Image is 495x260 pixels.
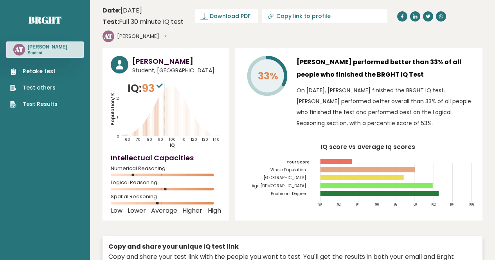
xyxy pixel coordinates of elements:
tspan: 110 [180,137,185,142]
tspan: Whole Population [270,167,306,173]
span: Spatial Reasoning [111,195,221,198]
time: [DATE] [103,6,142,15]
a: Retake test [10,67,58,75]
tspan: 92 [337,203,341,207]
h3: [PERSON_NAME] [132,56,221,66]
b: Date: [103,6,121,15]
a: Test others [10,84,58,92]
tspan: [GEOGRAPHIC_DATA] [264,175,306,181]
tspan: 90 [318,203,322,207]
span: Logical Reasoning [111,181,221,184]
h3: [PERSON_NAME] [28,44,67,50]
span: Higher [182,209,202,212]
tspan: 0 [117,134,119,139]
tspan: 100 [412,203,417,207]
text: AT [14,45,23,54]
tspan: IQ [170,142,175,149]
h4: Intellectual Capacities [111,152,221,163]
a: Download PDF [195,9,258,23]
a: Brght [29,14,61,26]
span: Download PDF [210,12,250,20]
span: High [208,209,221,212]
span: Low [111,209,122,212]
tspan: 80 [147,137,152,142]
tspan: 2 [117,96,119,101]
b: Test: [103,17,119,26]
tspan: IQ score vs average Iq scores [320,143,415,151]
tspan: 106 [469,203,474,207]
tspan: 70 [136,137,140,142]
tspan: Bachelors Degree [271,191,306,197]
a: Test Results [10,100,58,108]
p: IQ: [128,81,165,96]
span: 93 [142,81,165,95]
tspan: Population/% [110,92,116,126]
div: Copy and share your unique IQ test link [108,242,477,251]
tspan: 130 [202,137,208,142]
tspan: Your Score [286,159,310,165]
tspan: 60 [125,137,130,142]
span: Lower [128,209,146,212]
tspan: 100 [169,137,175,142]
text: AT [104,32,113,41]
tspan: 90 [158,137,163,142]
div: Full 30 minute IQ test [103,17,184,27]
button: [PERSON_NAME] [117,32,167,40]
tspan: 33% [257,69,278,83]
tspan: 94 [356,203,360,207]
tspan: Age [DEMOGRAPHIC_DATA] [252,183,306,189]
tspan: 140 [213,137,219,142]
tspan: 98 [394,203,397,207]
span: Student, [GEOGRAPHIC_DATA] [132,66,221,75]
tspan: 120 [191,137,197,142]
tspan: 1 [117,115,118,120]
p: On [DATE], [PERSON_NAME] finished the BRGHT IQ test. [PERSON_NAME] performed better overall than ... [297,85,474,129]
tspan: 104 [450,203,455,207]
p: Student [28,50,67,56]
span: Numerical Reasoning [111,167,221,170]
tspan: 96 [374,203,378,207]
h3: [PERSON_NAME] performed better than 33% of all people who finished the BRGHT IQ Test [297,56,474,81]
tspan: 102 [431,203,436,207]
span: Average [151,209,177,212]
